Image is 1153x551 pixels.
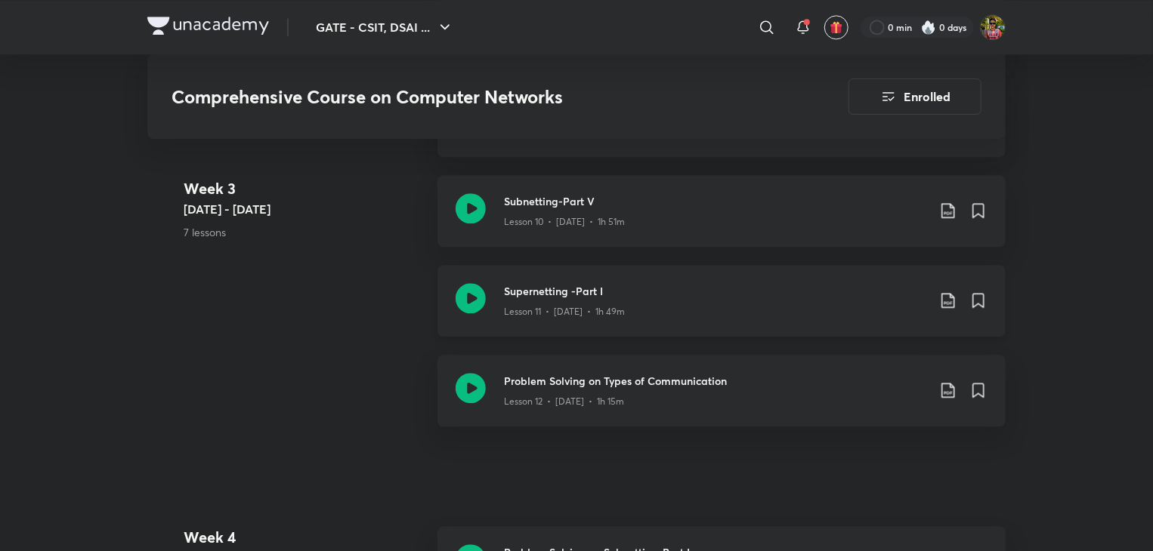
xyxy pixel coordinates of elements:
img: Company Logo [147,17,269,35]
p: Lesson 10 • [DATE] • 1h 51m [504,215,625,229]
img: streak [921,20,936,35]
button: Enrolled [849,78,981,115]
p: Lesson 11 • [DATE] • 1h 49m [504,305,625,319]
h3: Subnetting-Part V [504,193,927,209]
button: avatar [824,15,849,39]
a: Problem Solving on Types of CommunicationLesson 12 • [DATE] • 1h 15m [437,355,1006,445]
h5: [DATE] - [DATE] [184,200,425,218]
p: 7 lessons [184,224,425,240]
a: Subnetting-Part VLesson 10 • [DATE] • 1h 51m [437,175,1006,265]
h4: Week 4 [184,526,425,549]
p: Lesson 12 • [DATE] • 1h 15m [504,395,624,408]
h3: Supernetting -Part I [504,283,927,299]
a: Supernetting -Part ILesson 11 • [DATE] • 1h 49m [437,265,1006,355]
button: GATE - CSIT, DSAI ... [307,12,463,42]
img: Shubhashis Bhattacharjee [980,14,1006,40]
h3: Problem Solving on Types of Communication [504,373,927,389]
img: avatar [830,20,843,34]
h3: Comprehensive Course on Computer Networks [172,86,763,108]
h4: Week 3 [184,177,425,200]
a: Company Logo [147,17,269,38]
